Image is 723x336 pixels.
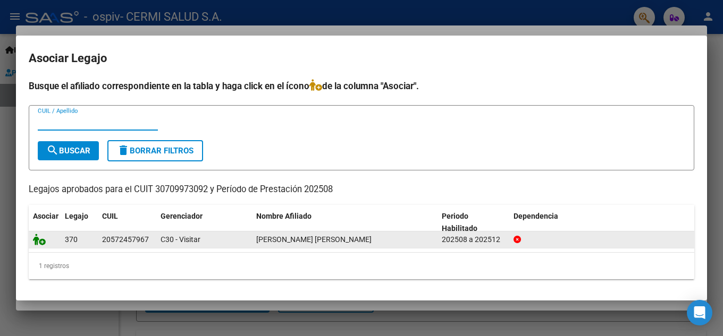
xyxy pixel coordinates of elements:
button: Borrar Filtros [107,140,203,161]
h2: Asociar Legajo [29,48,694,68]
span: Nombre Afiliado [256,212,312,220]
datatable-header-cell: Asociar [29,205,61,240]
span: Periodo Habilitado [442,212,477,232]
mat-icon: delete [117,144,130,157]
span: Dependencia [514,212,558,220]
datatable-header-cell: CUIL [98,205,156,240]
mat-icon: search [46,144,59,157]
span: Legajo [65,212,88,220]
span: Gerenciador [161,212,203,220]
datatable-header-cell: Gerenciador [156,205,252,240]
span: CUIL [102,212,118,220]
datatable-header-cell: Dependencia [509,205,695,240]
div: 1 registros [29,253,694,279]
datatable-header-cell: Periodo Habilitado [438,205,509,240]
span: Asociar [33,212,58,220]
span: Buscar [46,146,90,156]
datatable-header-cell: Nombre Afiliado [252,205,438,240]
p: Legajos aprobados para el CUIT 30709973092 y Período de Prestación 202508 [29,183,694,196]
span: BAÑULS POLITO BENICIO SALVADOR [256,235,372,244]
span: C30 - Visitar [161,235,200,244]
div: Open Intercom Messenger [687,300,712,325]
button: Buscar [38,141,99,160]
div: 202508 a 202512 [442,234,505,246]
h4: Busque el afiliado correspondiente en la tabla y haga click en el ícono de la columna "Asociar". [29,79,694,93]
span: Borrar Filtros [117,146,194,156]
span: 370 [65,235,78,244]
div: 20572457967 [102,234,149,246]
datatable-header-cell: Legajo [61,205,98,240]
